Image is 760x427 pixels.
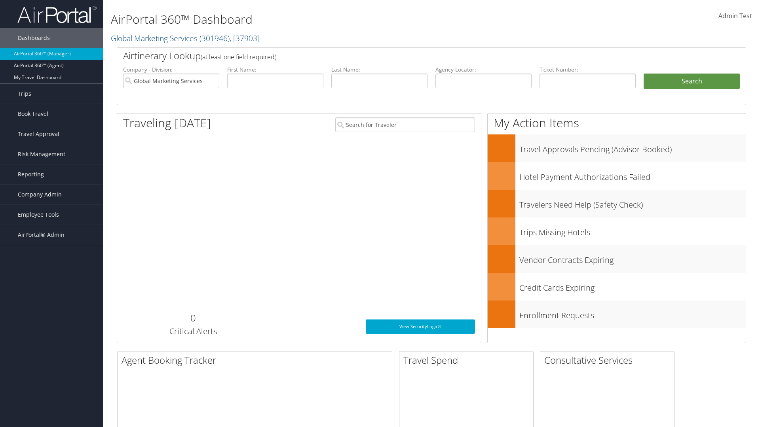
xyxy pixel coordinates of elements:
h3: Trips Missing Hotels [519,223,746,238]
h3: Credit Cards Expiring [519,278,746,293]
a: Hotel Payment Authorizations Failed [488,162,746,190]
span: Trips [18,84,31,104]
span: Reporting [18,164,44,184]
span: Company Admin [18,185,62,204]
a: Travel Approvals Pending (Advisor Booked) [488,134,746,162]
span: AirPortal® Admin [18,225,65,245]
h1: My Action Items [488,115,746,131]
span: Risk Management [18,144,65,164]
h2: Consultative Services [544,353,674,367]
span: Admin Test [718,11,752,20]
h1: AirPortal 360™ Dashboard [111,11,538,28]
h2: Agent Booking Tracker [122,353,392,367]
h3: Vendor Contracts Expiring [519,251,746,266]
h3: Critical Alerts [123,326,263,337]
label: Last Name: [331,66,427,74]
button: Search [644,74,740,89]
label: Agency Locator: [435,66,532,74]
span: Travel Approval [18,124,59,144]
span: Dashboards [18,28,50,48]
a: Credit Cards Expiring [488,273,746,300]
a: Travelers Need Help (Safety Check) [488,190,746,217]
img: airportal-logo.png [17,5,97,24]
span: Employee Tools [18,205,59,225]
label: Ticket Number: [540,66,636,74]
input: Search for Traveler [335,117,475,132]
h2: 0 [123,311,263,325]
a: Enrollment Requests [488,300,746,328]
a: View SecurityLogic® [366,319,475,334]
a: Global Marketing Services [111,33,260,43]
label: First Name: [227,66,323,74]
span: , [ 37903 ] [230,33,260,43]
span: ( 301946 ) [199,33,230,43]
h3: Travelers Need Help (Safety Check) [519,195,746,210]
span: Book Travel [18,104,48,124]
h2: Airtinerary Lookup [123,49,688,62]
a: Vendor Contracts Expiring [488,245,746,273]
h2: Travel Spend [403,353,533,367]
label: Company - Division: [123,66,219,74]
h3: Hotel Payment Authorizations Failed [519,168,746,183]
h3: Enrollment Requests [519,306,746,321]
h3: Travel Approvals Pending (Advisor Booked) [519,140,746,155]
h1: Traveling [DATE] [123,115,211,131]
span: (at least one field required) [201,53,276,61]
a: Admin Test [718,4,752,28]
a: Trips Missing Hotels [488,217,746,245]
